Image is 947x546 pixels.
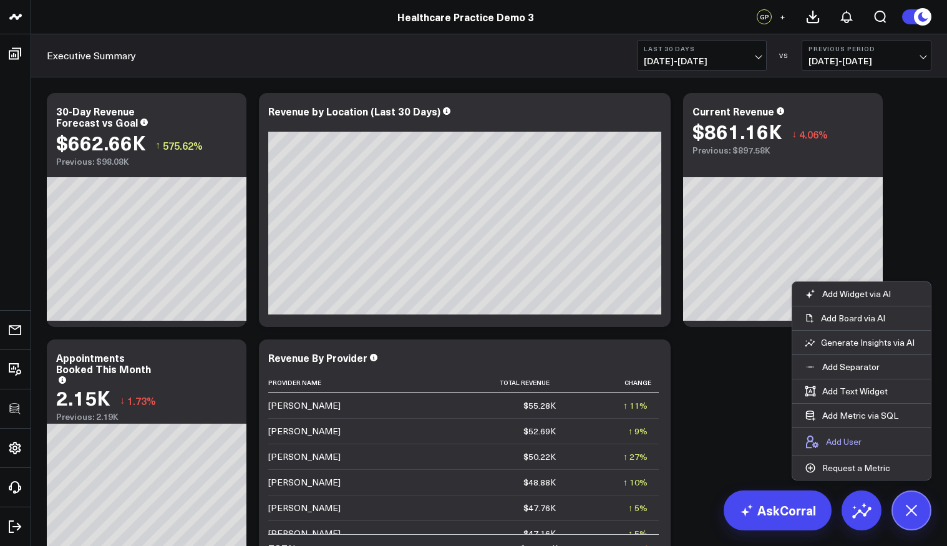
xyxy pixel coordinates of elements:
p: Add User [826,436,862,447]
div: Revenue by Location (Last 30 Days) [268,104,440,118]
span: + [780,12,785,21]
span: ↓ [120,392,125,409]
div: Revenue By Provider [268,351,367,364]
div: ↑ 5% [628,527,648,540]
span: [DATE] - [DATE] [809,56,925,66]
span: ↓ [792,126,797,142]
p: Request a Metric [822,462,890,474]
button: Previous Period[DATE]-[DATE] [802,41,931,71]
div: [PERSON_NAME] [268,527,341,540]
button: Add Widget via AI [792,282,903,306]
button: + [775,9,790,24]
a: Executive Summary [47,49,136,62]
a: Healthcare Practice Demo 3 [397,10,534,24]
div: [PERSON_NAME] [268,502,341,514]
button: Last 30 Days[DATE]-[DATE] [637,41,767,71]
button: Generate Insights via AI [792,331,931,354]
button: Add Metric via SQL [792,404,911,427]
button: Request a Metric [792,456,903,480]
p: Add Board via AI [821,313,885,324]
div: [PERSON_NAME] [268,476,341,489]
p: Add Separator [822,361,880,373]
div: $47.76K [523,502,556,514]
div: 2.15K [56,386,110,409]
div: $48.88K [523,476,556,489]
button: Add Separator [792,355,892,379]
div: $662.66K [56,131,146,154]
div: [PERSON_NAME] [268,425,341,437]
div: ↑ 11% [623,399,648,412]
span: [DATE] - [DATE] [644,56,760,66]
th: Change [567,373,659,393]
div: ↑ 27% [623,451,648,463]
span: 1.73% [127,394,156,407]
span: 4.06% [799,127,828,141]
div: $55.28K [523,399,556,412]
div: $50.22K [523,451,556,463]
span: ↑ [155,137,160,154]
th: Provider Name [268,373,393,393]
div: Current Revenue [692,104,774,118]
div: ↑ 5% [628,502,648,514]
div: [PERSON_NAME] [268,399,341,412]
div: VS [773,52,795,59]
div: $861.16K [692,120,782,142]
button: Add Text Widget [792,379,900,403]
button: Add User [792,428,874,456]
div: 30-Day Revenue Forecast vs Goal [56,104,138,129]
div: Previous: 2.19K [56,412,237,422]
div: Appointments Booked This Month [56,351,151,376]
div: $47.16K [523,527,556,540]
p: Generate Insights via AI [821,337,915,348]
b: Last 30 Days [644,45,760,52]
div: Previous: $897.58K [692,145,873,155]
div: $52.69K [523,425,556,437]
div: GP [757,9,772,24]
b: Previous Period [809,45,925,52]
th: Total Revenue [393,373,567,393]
div: Previous: $98.08K [56,157,237,167]
p: Add Widget via AI [822,288,891,300]
div: ↑ 9% [628,425,648,437]
a: AskCorral [724,490,832,530]
button: Add Board via AI [792,306,931,330]
div: [PERSON_NAME] [268,451,341,463]
span: 575.62% [163,139,203,152]
div: ↑ 10% [623,476,648,489]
